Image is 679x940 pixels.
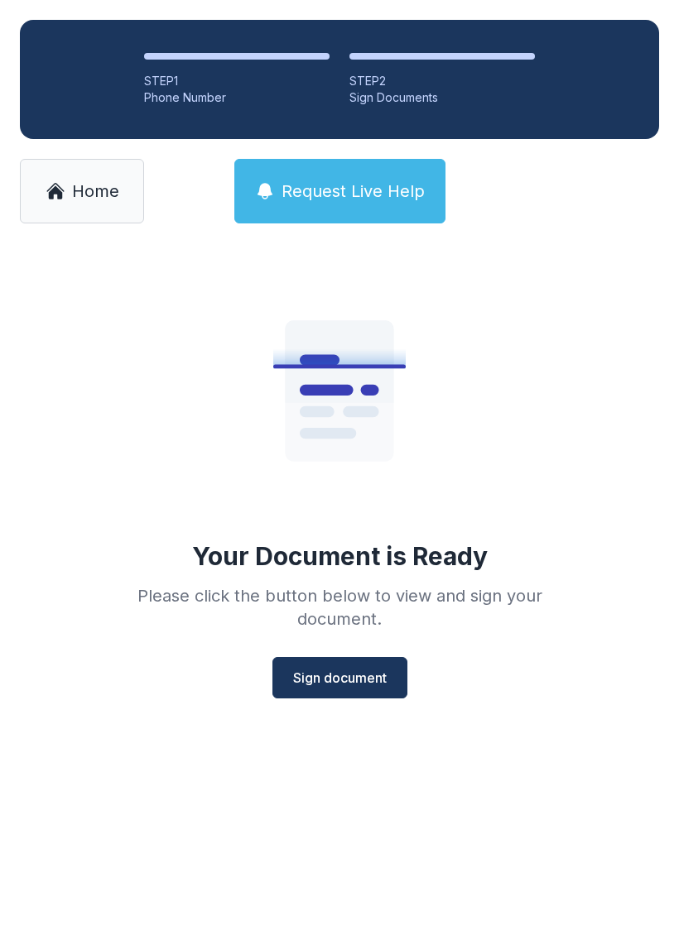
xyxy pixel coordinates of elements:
div: Please click the button below to view and sign your document. [101,584,578,631]
div: Your Document is Ready [192,541,488,571]
span: Home [72,180,119,203]
div: Sign Documents [349,89,535,106]
div: STEP 2 [349,73,535,89]
div: STEP 1 [144,73,330,89]
span: Request Live Help [282,180,425,203]
div: Phone Number [144,89,330,106]
span: Sign document [293,668,387,688]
